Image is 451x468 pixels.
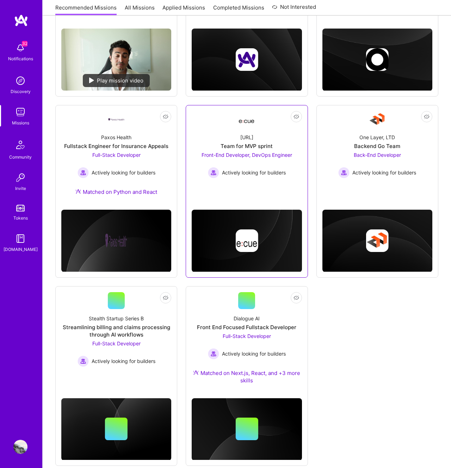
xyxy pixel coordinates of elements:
[322,29,432,91] img: cover
[192,29,302,91] img: cover
[223,333,271,339] span: Full-Stack Developer
[221,142,273,150] div: Team for MVP sprint
[92,152,141,158] span: Full-Stack Developer
[61,210,171,272] img: cover
[92,340,141,346] span: Full-Stack Developer
[16,205,25,211] img: tokens
[192,398,302,461] img: cover
[192,369,302,384] div: Matched on Next.js, React, and +3 more skills
[12,440,29,454] a: User Avatar
[163,114,168,119] i: icon EyeClosed
[61,398,171,461] img: cover
[125,4,155,16] a: All Missions
[235,48,258,71] img: Company logo
[208,167,219,178] img: Actively looking for builders
[9,153,32,161] div: Community
[202,152,292,158] span: Front-End Developer, DevOps Engineer
[234,315,260,322] div: Dialogue AI
[192,210,302,272] img: cover
[13,74,27,88] img: discovery
[424,114,430,119] i: icon EyeClosed
[12,119,29,127] div: Missions
[354,142,400,150] div: Backend Go Team
[61,324,171,338] div: Streamlining billing and claims processing through AI workflows
[92,169,155,176] span: Actively looking for builders
[13,232,27,246] img: guide book
[105,229,128,252] img: Company logo
[64,142,168,150] div: Fullstack Engineer for Insurance Appeals
[369,111,386,128] img: Company Logo
[213,4,264,16] a: Completed Missions
[22,41,27,47] span: 32
[61,29,171,91] img: No Mission
[61,111,171,204] a: Company LogoPaxos HealthFullstack Engineer for Insurance AppealsFull-Stack Developer Actively loo...
[13,105,27,119] img: teamwork
[14,14,28,27] img: logo
[13,440,27,454] img: User Avatar
[61,292,171,373] a: Stealth Startup Series BStreamlining billing and claims processing through AI workflowsFull-Stack...
[101,134,131,141] div: Paxos Health
[13,214,28,222] div: Tokens
[92,357,155,365] span: Actively looking for builders
[193,370,199,375] img: Ateam Purple Icon
[89,315,144,322] div: Stealth Startup Series B
[272,3,316,16] a: Not Interested
[322,210,432,272] img: cover
[13,171,27,185] img: Invite
[192,111,302,189] a: Company Logo[URL]Team for MVP sprintFront-End Developer, DevOps Engineer Actively looking for bui...
[240,134,253,141] div: [URL]
[12,136,29,153] img: Community
[208,348,219,359] img: Actively looking for builders
[75,188,157,196] div: Matched on Python and React
[11,88,31,95] div: Discovery
[294,114,299,119] i: icon EyeClosed
[4,246,38,253] div: [DOMAIN_NAME]
[322,111,432,189] a: Company LogoOne Layer, LTDBackend Go TeamBack-End Developer Actively looking for buildersActively...
[78,167,89,178] img: Actively looking for builders
[352,169,416,176] span: Actively looking for builders
[13,41,27,55] img: bell
[55,4,117,16] a: Recommended Missions
[163,295,168,301] i: icon EyeClosed
[78,356,89,367] img: Actively looking for builders
[366,229,389,252] img: Company logo
[197,324,296,331] div: Front End Focused Fullstack Developer
[338,167,350,178] img: Actively looking for builders
[354,152,401,158] span: Back-End Developer
[8,55,33,62] div: Notifications
[108,118,125,122] img: Company Logo
[83,74,150,87] div: Play mission video
[366,48,389,71] img: Company logo
[294,295,299,301] i: icon EyeClosed
[192,292,302,393] a: Dialogue AIFront End Focused Fullstack DeveloperFull-Stack Developer Actively looking for builder...
[15,185,26,192] div: Invite
[89,78,94,83] img: play
[162,4,205,16] a: Applied Missions
[359,134,395,141] div: One Layer, LTD
[75,189,81,194] img: Ateam Purple Icon
[222,350,286,357] span: Actively looking for builders
[222,169,286,176] span: Actively looking for builders
[235,229,258,252] img: Company logo
[238,113,255,126] img: Company Logo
